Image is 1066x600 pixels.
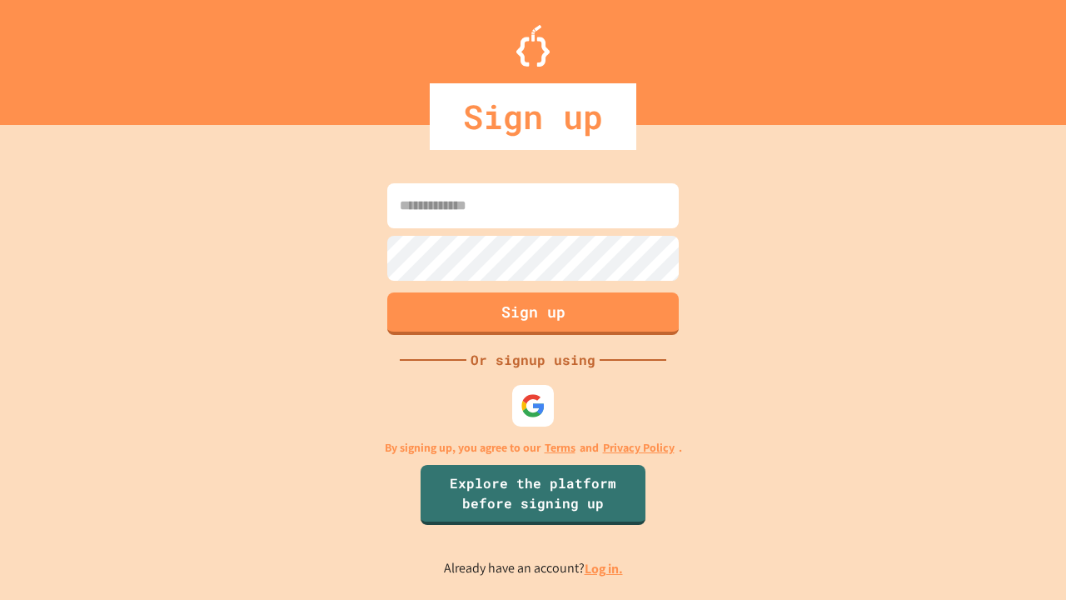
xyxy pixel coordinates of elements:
[430,83,636,150] div: Sign up
[387,292,679,335] button: Sign up
[585,560,623,577] a: Log in.
[421,465,645,525] a: Explore the platform before signing up
[516,25,550,67] img: Logo.svg
[444,558,623,579] p: Already have an account?
[385,439,682,457] p: By signing up, you agree to our and .
[521,393,545,418] img: google-icon.svg
[603,439,675,457] a: Privacy Policy
[996,533,1049,583] iframe: chat widget
[928,461,1049,532] iframe: chat widget
[545,439,575,457] a: Terms
[466,350,600,370] div: Or signup using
